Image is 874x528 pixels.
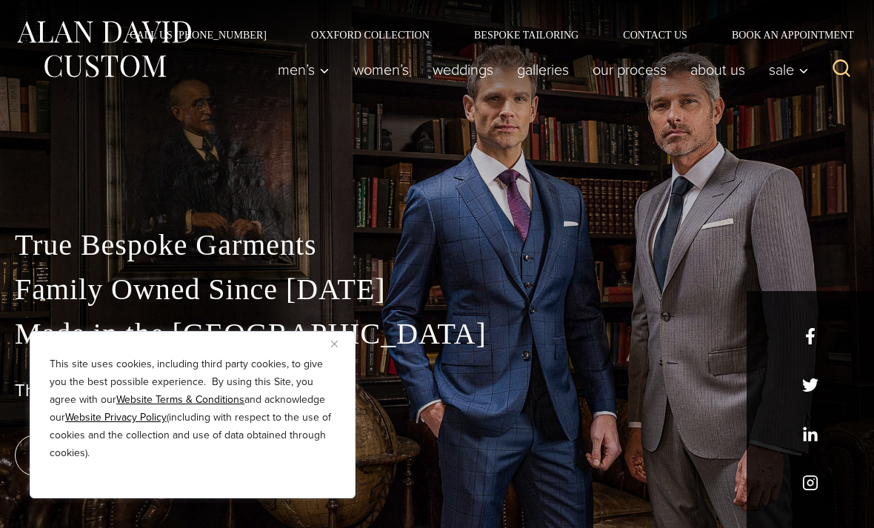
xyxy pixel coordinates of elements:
[107,30,859,40] nav: Secondary Navigation
[15,380,859,401] h1: The Best Custom Suits NYC Has to Offer
[15,223,859,356] p: True Bespoke Garments Family Owned Since [DATE] Made in the [GEOGRAPHIC_DATA]
[15,16,193,82] img: Alan David Custom
[107,30,289,40] a: Call Us [PHONE_NUMBER]
[278,62,330,77] span: Men’s
[331,335,349,352] button: Close
[331,341,338,347] img: Close
[710,30,859,40] a: Book an Appointment
[289,30,452,40] a: Oxxford Collection
[601,30,710,40] a: Contact Us
[50,355,336,462] p: This site uses cookies, including third party cookies, to give you the best possible experience. ...
[505,55,581,84] a: Galleries
[769,62,809,77] span: Sale
[341,55,421,84] a: Women’s
[116,392,244,407] a: Website Terms & Conditions
[452,30,601,40] a: Bespoke Tailoring
[15,435,222,476] a: book an appointment
[824,52,859,87] button: View Search Form
[678,55,757,84] a: About Us
[421,55,505,84] a: weddings
[266,55,816,84] nav: Primary Navigation
[581,55,678,84] a: Our Process
[65,410,167,425] a: Website Privacy Policy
